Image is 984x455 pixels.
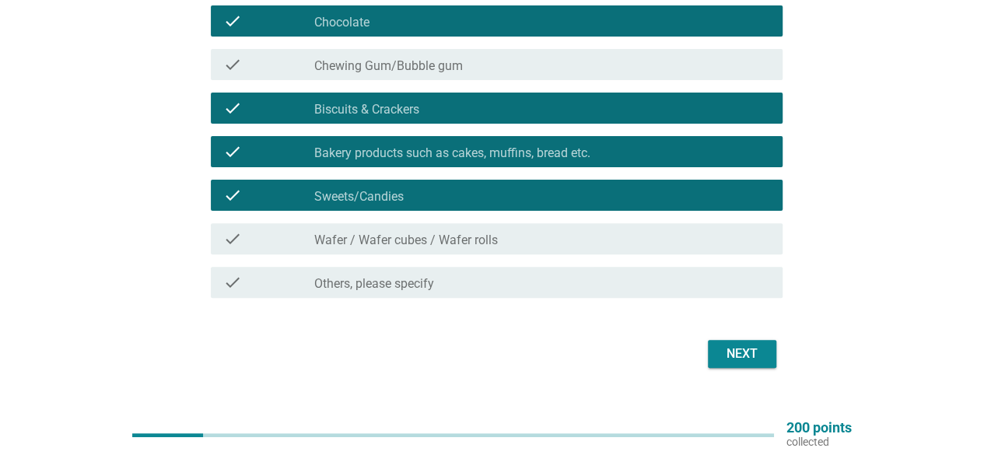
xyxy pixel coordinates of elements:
i: check [223,12,242,30]
i: check [223,273,242,292]
label: Chewing Gum/Bubble gum [314,58,463,74]
label: Bakery products such as cakes, muffins, bread etc. [314,145,590,161]
p: 200 points [786,421,852,435]
i: check [223,186,242,205]
i: check [223,229,242,248]
i: check [223,142,242,161]
label: Sweets/Candies [314,189,404,205]
label: Chocolate [314,15,369,30]
p: collected [786,435,852,449]
button: Next [708,340,776,368]
label: Biscuits & Crackers [314,102,419,117]
label: Others, please specify [314,276,434,292]
i: check [223,99,242,117]
label: Wafer / Wafer cubes / Wafer rolls [314,233,498,248]
i: check [223,55,242,74]
div: Next [720,345,764,363]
